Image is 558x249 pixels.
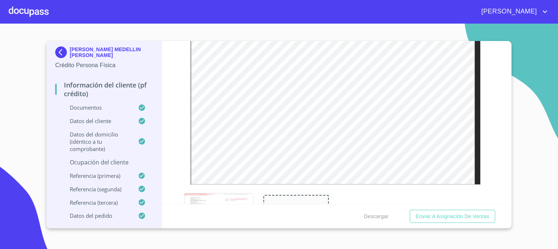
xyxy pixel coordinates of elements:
[410,210,495,223] button: Enviar a Asignación de Ventas
[55,158,153,166] p: Ocupación del Cliente
[55,199,138,206] p: Referencia (tercera)
[55,185,138,193] p: Referencia (segunda)
[364,212,389,221] span: Descargar
[55,131,138,152] p: Datos del domicilio (idéntico a tu comprobante)
[55,81,153,98] p: Información del cliente (PF crédito)
[55,212,138,219] p: Datos del pedido
[55,172,138,179] p: Referencia (primera)
[70,46,153,58] p: [PERSON_NAME] MEDELLIN [PERSON_NAME]
[55,117,138,124] p: Datos del cliente
[416,212,489,221] span: Enviar a Asignación de Ventas
[55,46,70,58] img: Docupass spot blue
[55,61,153,70] p: Crédito Persona Física
[361,210,392,223] button: Descargar
[476,6,541,17] span: [PERSON_NAME]
[55,104,138,111] p: Documentos
[55,46,153,61] div: [PERSON_NAME] MEDELLIN [PERSON_NAME]
[476,6,549,17] button: account of current user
